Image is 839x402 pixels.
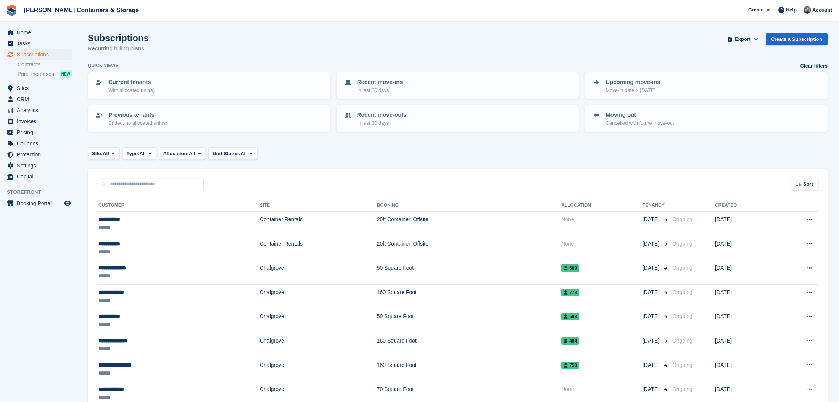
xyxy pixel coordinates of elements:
span: All [103,150,109,158]
span: Ongoing [672,265,692,271]
span: [DATE] [643,312,661,320]
a: menu [4,105,72,116]
button: Unit Status: All [208,147,257,160]
a: Upcoming move-ins Move-in date > [DATE] [586,73,827,98]
span: 753 [561,362,579,369]
p: Recent move-outs [357,111,407,119]
img: stora-icon-8386f47178a22dfd0bd8f6a31ec36ba5ce8667c1dd55bd0f319d3a0aa187defe.svg [6,5,18,16]
span: Unit Status: [213,150,240,158]
a: Create a Subscription [766,33,828,45]
button: Type: All [122,147,156,160]
span: Ongoing [672,313,692,319]
h1: Subscriptions [88,33,149,43]
p: Recent move-ins [357,78,403,87]
td: [DATE] [715,236,775,260]
a: menu [4,27,72,38]
span: Create [748,6,763,14]
h6: Quick views [88,62,119,69]
img: Adam Greenhalgh [804,6,811,14]
a: menu [4,127,72,138]
td: [DATE] [715,333,775,357]
a: Moving out Cancelled with future move-out [586,106,827,131]
span: Type: [127,150,140,158]
div: None [561,240,643,248]
span: Site: [92,150,103,158]
td: 160 Square Foot [377,333,561,357]
td: Container Rentals [260,212,377,236]
a: Recent move-outs In last 30 days [337,106,578,131]
th: Created [715,199,775,212]
span: Allocation: [163,150,189,158]
p: Moving out [605,111,674,119]
td: Chalgrove [260,284,377,309]
span: Sort [803,180,813,188]
td: Chalgrove [260,333,377,357]
td: [DATE] [715,260,775,285]
span: 598 [561,313,579,320]
a: menu [4,198,72,209]
span: Ongoing [672,362,692,368]
span: 603 [561,264,579,272]
span: Storefront [7,188,76,196]
td: [DATE] [715,284,775,309]
button: Allocation: All [159,147,206,160]
a: [PERSON_NAME] Containers & Storage [21,4,142,16]
p: Current tenants [108,78,155,87]
span: 778 [561,289,579,296]
span: Invoices [17,116,63,127]
span: 404 [561,337,579,345]
a: menu [4,149,72,160]
td: 20ft Container. Offsite [377,212,561,236]
a: menu [4,94,72,105]
span: [DATE] [643,361,661,369]
a: Price increases NEW [18,70,72,78]
span: Ongoing [672,386,692,392]
button: Export [726,33,760,45]
p: With allocated unit(s) [108,87,155,94]
span: Pricing [17,127,63,138]
td: Chalgrove [260,309,377,333]
span: Ongoing [672,289,692,295]
div: None [561,385,643,393]
a: menu [4,160,72,171]
a: menu [4,116,72,127]
span: Coupons [17,138,63,149]
span: Sites [17,83,63,93]
p: Upcoming move-ins [605,78,660,87]
th: Site [260,199,377,212]
button: Site: All [88,147,119,160]
p: Recurring billing plans [88,44,149,53]
a: menu [4,83,72,93]
span: [DATE] [643,288,661,296]
th: Booking [377,199,561,212]
span: Ongoing [672,216,692,222]
span: Help [786,6,797,14]
td: 20ft Container. Offsite [377,236,561,260]
p: Cancelled with future move-out [605,119,674,127]
a: Recent move-ins In last 30 days [337,73,578,98]
span: [DATE] [643,385,661,393]
td: 50 Square Foot [377,260,561,285]
span: Protection [17,149,63,160]
th: Allocation [561,199,643,212]
a: menu [4,38,72,49]
p: Ended, no allocated unit(s) [108,119,167,127]
th: Customer [97,199,260,212]
span: Price increases [18,71,54,78]
td: Container Rentals [260,236,377,260]
p: In last 30 days [357,87,403,94]
p: In last 30 days [357,119,407,127]
span: All [139,150,146,158]
a: Contracts [18,61,72,68]
span: Ongoing [672,241,692,247]
a: Preview store [63,199,72,208]
span: Capital [17,171,63,182]
span: Tasks [17,38,63,49]
span: CRM [17,94,63,105]
span: Analytics [17,105,63,116]
span: [DATE] [643,240,661,248]
span: Account [812,6,832,14]
div: None [561,215,643,224]
span: Export [735,35,750,43]
span: Booking Portal [17,198,63,209]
